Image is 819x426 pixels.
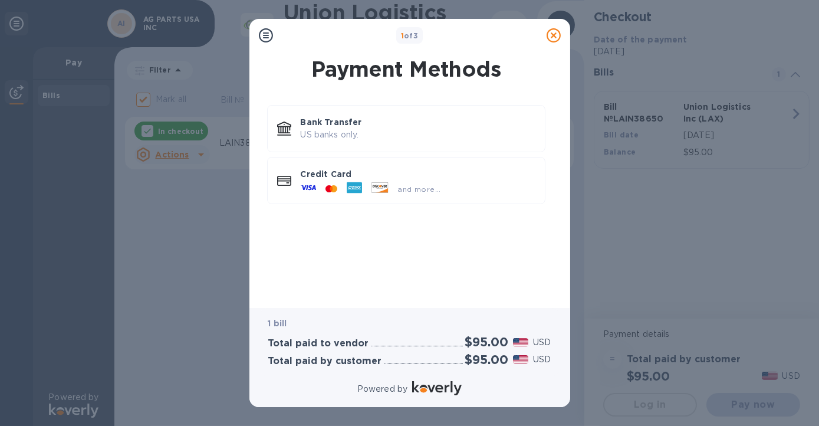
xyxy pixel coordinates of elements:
[533,353,551,366] p: USD
[268,319,287,328] b: 1 bill
[301,129,535,141] p: US banks only.
[265,57,548,81] h1: Payment Methods
[268,356,382,367] h3: Total paid by customer
[301,116,535,128] p: Bank Transfer
[513,355,529,363] img: USD
[465,335,508,349] h2: $95.00
[301,168,535,180] p: Credit Card
[401,31,419,40] b: of 3
[412,381,462,395] img: Logo
[513,338,529,346] img: USD
[268,338,369,349] h3: Total paid to vendor
[401,31,404,40] span: 1
[357,383,407,395] p: Powered by
[465,352,508,367] h2: $95.00
[533,336,551,349] p: USD
[398,185,441,194] span: and more...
